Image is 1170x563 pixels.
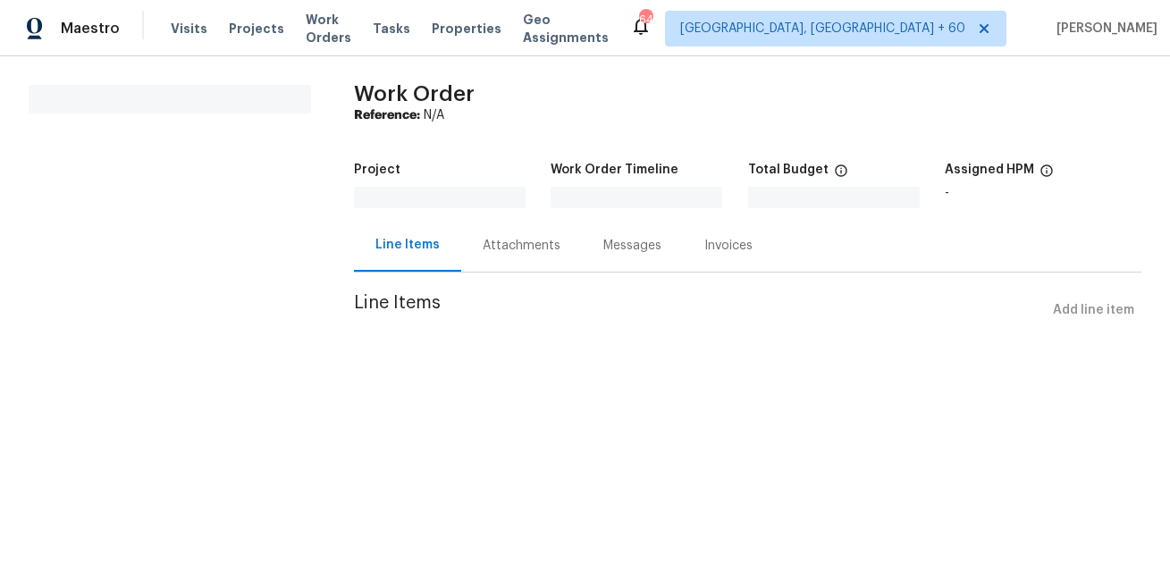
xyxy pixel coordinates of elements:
h5: Work Order Timeline [551,164,678,176]
span: Work Orders [306,11,351,46]
span: Properties [432,20,501,38]
h5: Total Budget [748,164,829,176]
span: Geo Assignments [523,11,609,46]
span: Visits [171,20,207,38]
div: 647 [639,11,652,29]
span: [PERSON_NAME] [1049,20,1157,38]
span: Line Items [354,294,1046,327]
div: Attachments [483,237,560,255]
div: Line Items [375,236,440,254]
span: [GEOGRAPHIC_DATA], [GEOGRAPHIC_DATA] + 60 [680,20,965,38]
span: The total cost of line items that have been proposed by Opendoor. This sum includes line items th... [834,164,848,187]
div: N/A [354,106,1141,124]
span: The hpm assigned to this work order. [1040,164,1054,187]
h5: Assigned HPM [945,164,1034,176]
div: Invoices [704,237,753,255]
div: Messages [603,237,661,255]
span: Work Order [354,83,475,105]
span: Tasks [373,22,410,35]
h5: Project [354,164,400,176]
b: Reference: [354,109,420,122]
span: Projects [229,20,284,38]
span: Maestro [61,20,120,38]
div: - [945,187,1141,199]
